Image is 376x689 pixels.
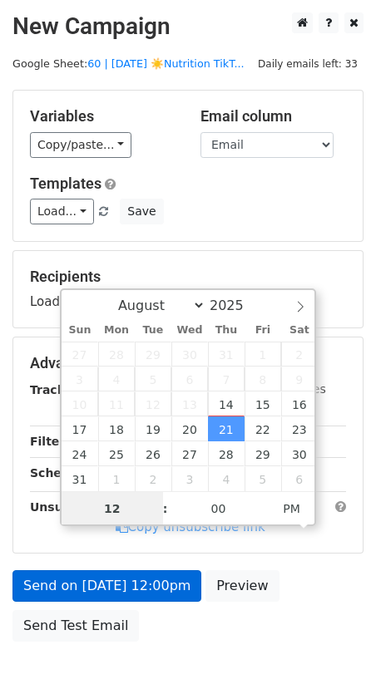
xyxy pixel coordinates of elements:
[98,416,135,441] span: August 18, 2025
[208,325,245,336] span: Thu
[62,492,163,525] input: Hour
[30,199,94,224] a: Load...
[208,441,245,466] span: August 28, 2025
[87,57,244,70] a: 60 | [DATE] ☀️Nutrition TikT...
[62,466,98,491] span: August 31, 2025
[98,367,135,391] span: August 4, 2025
[12,12,364,41] h2: New Campaign
[12,57,245,70] small: Google Sheet:
[208,391,245,416] span: August 14, 2025
[30,268,346,286] h5: Recipients
[30,383,86,396] strong: Tracking
[163,492,168,525] span: :
[245,325,281,336] span: Fri
[208,416,245,441] span: August 21, 2025
[252,55,364,73] span: Daily emails left: 33
[281,342,318,367] span: August 2, 2025
[135,466,171,491] span: September 2, 2025
[200,107,346,125] h5: Email column
[171,416,208,441] span: August 20, 2025
[62,367,98,391] span: August 3, 2025
[30,268,346,311] div: Loading...
[245,441,281,466] span: August 29, 2025
[116,519,265,534] a: Copy unsubscribe link
[12,610,139,642] a: Send Test Email
[135,367,171,391] span: August 5, 2025
[205,298,265,313] input: Year
[252,57,364,70] a: Daily emails left: 33
[245,342,281,367] span: August 1, 2025
[12,570,201,602] a: Send on [DATE] 12:00pm
[168,492,270,525] input: Minute
[208,466,245,491] span: September 4, 2025
[260,381,325,398] label: UTM Codes
[245,416,281,441] span: August 22, 2025
[208,342,245,367] span: July 31, 2025
[281,391,318,416] span: August 16, 2025
[171,391,208,416] span: August 13, 2025
[30,132,131,158] a: Copy/paste...
[30,466,90,480] strong: Schedule
[135,391,171,416] span: August 12, 2025
[30,175,101,192] a: Templates
[171,466,208,491] span: September 3, 2025
[30,354,346,372] h5: Advanced
[171,325,208,336] span: Wed
[171,342,208,367] span: July 30, 2025
[98,342,135,367] span: July 28, 2025
[135,342,171,367] span: July 29, 2025
[135,325,171,336] span: Tue
[98,325,135,336] span: Mon
[62,325,98,336] span: Sun
[135,441,171,466] span: August 26, 2025
[98,391,135,416] span: August 11, 2025
[281,466,318,491] span: September 6, 2025
[30,435,72,448] strong: Filters
[30,500,111,514] strong: Unsubscribe
[171,367,208,391] span: August 6, 2025
[98,466,135,491] span: September 1, 2025
[281,441,318,466] span: August 30, 2025
[98,441,135,466] span: August 25, 2025
[62,391,98,416] span: August 10, 2025
[208,367,245,391] span: August 7, 2025
[269,492,314,525] span: Click to toggle
[171,441,208,466] span: August 27, 2025
[205,570,279,602] a: Preview
[62,416,98,441] span: August 17, 2025
[135,416,171,441] span: August 19, 2025
[30,107,176,125] h5: Variables
[62,441,98,466] span: August 24, 2025
[120,199,163,224] button: Save
[245,367,281,391] span: August 8, 2025
[281,367,318,391] span: August 9, 2025
[281,416,318,441] span: August 23, 2025
[245,466,281,491] span: September 5, 2025
[62,342,98,367] span: July 27, 2025
[245,391,281,416] span: August 15, 2025
[293,609,376,689] iframe: Chat Widget
[281,325,318,336] span: Sat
